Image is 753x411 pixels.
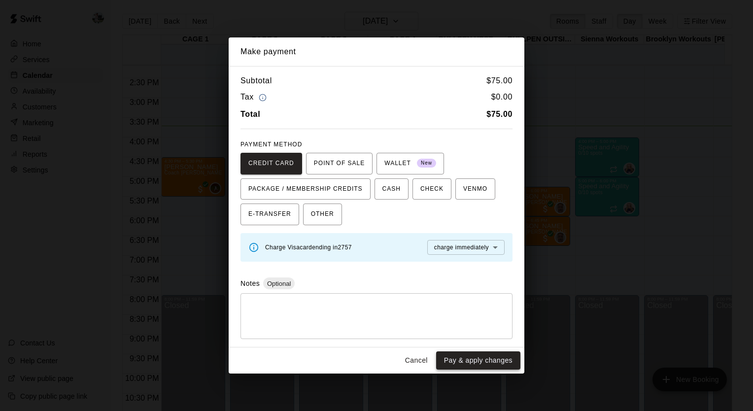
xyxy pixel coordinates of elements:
span: E-TRANSFER [248,206,291,222]
span: PACKAGE / MEMBERSHIP CREDITS [248,181,363,197]
button: CHECK [412,178,451,200]
button: WALLET New [376,153,444,174]
span: charge immediately [434,244,489,251]
button: CREDIT CARD [240,153,302,174]
span: CREDIT CARD [248,156,294,171]
button: OTHER [303,204,342,225]
h6: Subtotal [240,74,272,87]
b: $ 75.00 [486,110,513,118]
button: E-TRANSFER [240,204,299,225]
button: POINT OF SALE [306,153,373,174]
button: CASH [375,178,409,200]
span: POINT OF SALE [314,156,365,171]
span: CHECK [420,181,444,197]
button: PACKAGE / MEMBERSHIP CREDITS [240,178,371,200]
b: Total [240,110,260,118]
button: Pay & apply changes [436,351,520,370]
label: Notes [240,279,260,287]
span: Charge Visa card ending in 2757 [265,244,352,251]
button: Cancel [401,351,432,370]
span: PAYMENT METHOD [240,141,302,148]
button: VENMO [455,178,495,200]
span: VENMO [463,181,487,197]
span: CASH [382,181,401,197]
h6: $ 75.00 [486,74,513,87]
h2: Make payment [229,37,524,66]
span: WALLET [384,156,436,171]
span: New [417,157,436,170]
span: Optional [263,280,295,287]
h6: Tax [240,91,269,104]
h6: $ 0.00 [491,91,513,104]
span: OTHER [311,206,334,222]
